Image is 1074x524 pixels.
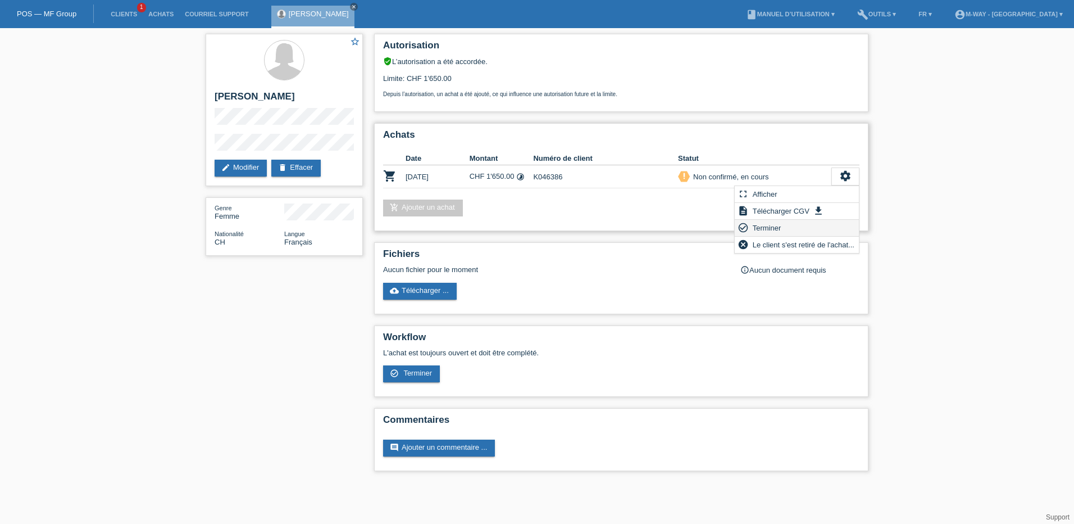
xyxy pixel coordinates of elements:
[533,165,678,188] td: K046386
[284,238,312,246] span: Français
[690,171,768,183] div: Non confirmé, en cours
[215,91,354,108] h2: [PERSON_NAME]
[403,369,432,377] span: Terminer
[740,265,859,274] div: Aucun document requis
[406,152,470,165] th: Date
[383,91,859,97] p: Depuis l’autorisation, un achat a été ajouté, ce qui influence une autorisation future et la limite.
[383,414,859,431] h2: Commentaires
[738,188,749,200] i: fullscreen
[350,37,360,47] i: star_border
[284,231,305,237] span: Langue
[740,11,840,17] a: bookManuel d’utilisation ▾
[215,205,232,211] span: Genre
[813,205,824,216] i: get_app
[383,283,457,300] a: cloud_uploadTélécharger ...
[383,129,859,146] h2: Achats
[383,66,859,97] div: Limite: CHF 1'650.00
[105,11,143,17] a: Clients
[383,40,859,57] h2: Autorisation
[383,349,859,357] p: L'achat est toujours ouvert et doit être complété.
[215,231,244,237] span: Nationalité
[470,165,534,188] td: CHF 1'650.00
[383,332,859,349] h2: Workflow
[215,204,284,220] div: Femme
[137,3,146,12] span: 1
[680,172,688,180] i: priority_high
[533,152,678,165] th: Numéro de client
[390,443,399,452] i: comment
[839,170,852,182] i: settings
[470,152,534,165] th: Montant
[383,57,392,66] i: verified_user
[738,205,749,216] i: description
[913,11,938,17] a: FR ▾
[740,265,749,274] i: info_outline
[350,37,360,48] a: star_border
[383,249,859,265] h2: Fichiers
[271,160,321,177] a: deleteEffacer
[383,440,495,457] a: commentAjouter un commentaire ...
[751,187,779,201] span: Afficher
[751,221,783,234] span: Terminer
[738,222,749,233] i: check_circle_outline
[1046,513,1070,521] a: Support
[390,286,399,295] i: cloud_upload
[383,169,397,183] i: POSP00026997
[350,3,358,11] a: close
[383,200,463,216] a: add_shopping_cartAjouter un achat
[143,11,179,17] a: Achats
[406,165,470,188] td: [DATE]
[351,4,357,10] i: close
[949,11,1068,17] a: account_circlem-way - [GEOGRAPHIC_DATA] ▾
[215,160,267,177] a: editModifier
[215,238,225,246] span: Suisse
[746,9,757,20] i: book
[852,11,902,17] a: buildOutils ▾
[857,9,868,20] i: build
[289,10,349,18] a: [PERSON_NAME]
[516,173,525,181] i: Taux fixes (12 versements)
[954,9,966,20] i: account_circle
[383,57,859,66] div: L’autorisation a été accordée.
[17,10,76,18] a: POS — MF Group
[383,265,726,274] div: Aucun fichier pour le moment
[278,163,287,172] i: delete
[221,163,230,172] i: edit
[751,204,811,218] span: Télécharger CGV
[383,365,440,382] a: check_circle_outline Terminer
[390,203,399,212] i: add_shopping_cart
[678,152,831,165] th: Statut
[179,11,254,17] a: Courriel Support
[390,369,399,378] i: check_circle_outline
